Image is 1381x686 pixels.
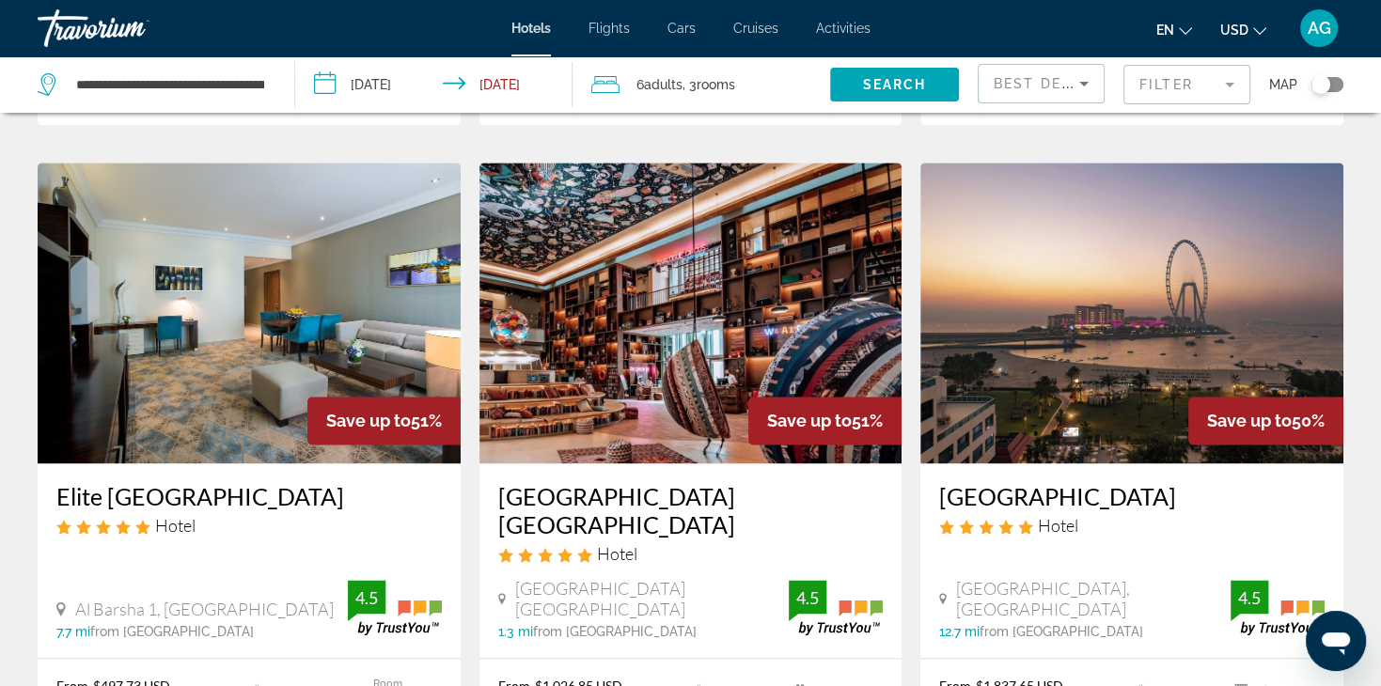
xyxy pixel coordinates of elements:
img: trustyou-badge.svg [348,580,442,635]
span: [GEOGRAPHIC_DATA] [GEOGRAPHIC_DATA] [515,578,790,619]
button: Change currency [1220,16,1266,43]
iframe: Button to launch messaging window [1306,611,1366,671]
span: 6 [636,71,683,98]
button: Travelers: 6 adults, 0 children [573,56,830,113]
span: from [GEOGRAPHIC_DATA] [980,624,1143,639]
span: from [GEOGRAPHIC_DATA] [90,624,254,639]
div: 5 star Hotel [498,543,884,564]
span: Map [1269,71,1297,98]
span: Hotel [597,543,637,564]
div: 4.5 [348,586,385,609]
div: 51% [307,397,461,444]
span: Hotel [1038,515,1078,536]
button: Change language [1156,16,1192,43]
span: Save up to [767,411,852,430]
div: 51% [748,397,902,444]
span: Save up to [1207,411,1292,430]
div: 4.5 [1231,586,1268,609]
span: Al Barsha 1, [GEOGRAPHIC_DATA] [75,599,334,619]
a: Elite [GEOGRAPHIC_DATA] [56,482,442,510]
span: Best Deals [994,76,1091,91]
span: , 3 [683,71,735,98]
span: rooms [697,77,735,92]
a: Hotels [511,21,551,36]
button: Toggle map [1297,76,1343,93]
a: Flights [588,21,630,36]
img: Hotel image [479,163,902,463]
img: Hotel image [38,163,461,463]
span: [GEOGRAPHIC_DATA], [GEOGRAPHIC_DATA] [956,578,1231,619]
div: 5 star Hotel [56,515,442,536]
span: Search [863,77,927,92]
a: Cruises [733,21,778,36]
div: 5 star Hotel [939,515,1325,536]
span: 1.3 mi [498,624,533,639]
img: trustyou-badge.svg [1231,580,1325,635]
span: Hotel [155,515,196,536]
button: Search [830,68,959,101]
span: en [1156,23,1174,38]
img: trustyou-badge.svg [789,580,883,635]
span: USD [1220,23,1248,38]
button: Filter [1123,64,1250,105]
a: [GEOGRAPHIC_DATA] [939,482,1325,510]
div: 50% [1188,397,1343,444]
a: Cars [667,21,696,36]
button: Check-in date: Sep 7, 2025 Check-out date: Sep 12, 2025 [295,56,572,113]
span: Save up to [326,411,411,430]
span: from [GEOGRAPHIC_DATA] [533,624,697,639]
a: Activities [816,21,871,36]
img: Hotel image [920,163,1343,463]
div: 4.5 [789,586,826,609]
span: 12.7 mi [939,624,980,639]
button: User Menu [1295,8,1343,48]
mat-select: Sort by [994,72,1089,95]
a: [GEOGRAPHIC_DATA] [GEOGRAPHIC_DATA] [498,482,884,538]
span: AG [1308,19,1331,38]
span: Adults [644,77,683,92]
a: Travorium [38,4,226,53]
span: 7.7 mi [56,624,90,639]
